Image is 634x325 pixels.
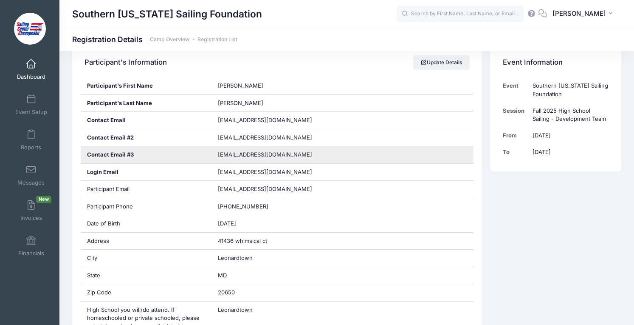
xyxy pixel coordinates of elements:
[218,185,312,192] span: [EMAIL_ADDRESS][DOMAIN_NAME]
[17,73,45,80] span: Dashboard
[218,151,324,159] span: [EMAIL_ADDRESS][DOMAIN_NAME]
[218,100,263,106] span: [PERSON_NAME]
[17,179,45,186] span: Messages
[218,237,267,244] span: 41436 whimsical ct
[528,77,609,103] td: Southern [US_STATE] Sailing Foundation
[218,168,324,177] span: [EMAIL_ADDRESS][DOMAIN_NAME]
[81,164,212,181] div: Login Email
[81,129,212,146] div: Contact Email #2
[14,13,46,45] img: Southern Maryland Sailing Foundation
[503,51,563,75] h4: Event Information
[81,233,212,250] div: Address
[218,289,235,296] span: 20650
[218,134,324,142] span: [EMAIL_ADDRESS][DOMAIN_NAME]
[503,103,529,128] td: Session
[11,160,51,190] a: Messages
[552,9,606,18] span: [PERSON_NAME]
[11,90,51,120] a: Event Setup
[218,220,236,227] span: [DATE]
[81,181,212,198] div: Participant Email
[11,125,51,155] a: Reports
[81,146,212,163] div: Contact Email #3
[397,6,524,23] input: Search by First Name, Last Name, or Email...
[11,231,51,261] a: Financials
[21,144,41,151] span: Reports
[503,144,529,160] td: To
[81,267,212,284] div: State
[81,95,212,112] div: Participant's Last Name
[528,103,609,128] td: Fall 2025 High School Sailing - Development Team
[81,250,212,267] div: City
[11,196,51,225] a: InvoicesNew
[72,35,237,44] h1: Registration Details
[81,215,212,232] div: Date of Birth
[218,117,312,123] span: [EMAIL_ADDRESS][DOMAIN_NAME]
[218,203,268,210] span: [PHONE_NUMBER]
[197,37,237,43] a: Registration List
[18,250,44,257] span: Financials
[81,77,212,94] div: Participant's First Name
[20,214,42,222] span: Invoices
[81,198,212,215] div: Participant Phone
[11,54,51,84] a: Dashboard
[81,112,212,129] div: Contact Email
[81,284,212,301] div: Zip Code
[85,51,167,75] h4: Participant's Information
[503,127,529,144] td: From
[218,254,253,261] span: Leonardtown
[72,4,262,24] h1: Southern [US_STATE] Sailing Foundation
[218,82,263,89] span: [PERSON_NAME]
[36,196,51,203] span: New
[528,144,609,160] td: [DATE]
[503,77,529,103] td: Event
[15,108,47,116] span: Event Setup
[528,127,609,144] td: [DATE]
[150,37,189,43] a: Camp Overview
[547,4,621,24] button: [PERSON_NAME]
[218,306,253,313] span: Leonardtown
[413,55,470,70] a: Update Details
[218,272,227,279] span: MD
